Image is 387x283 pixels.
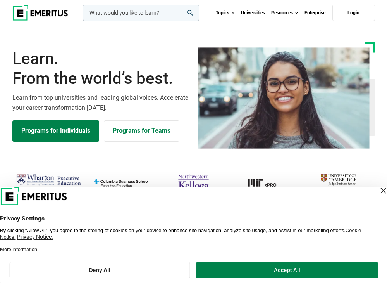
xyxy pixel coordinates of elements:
[12,69,189,88] span: From the world’s best.
[12,49,189,88] h1: Learn.
[89,172,153,193] img: columbia-business-school
[16,172,81,188] img: Wharton Executive Education
[104,120,179,141] a: Explore for Business
[83,5,199,21] input: woocommerce-product-search-field-0
[12,120,99,141] a: Explore Programs
[332,5,375,21] a: Login
[161,172,226,193] img: northwestern-kellogg
[198,47,370,149] img: Learn from the world's best
[234,172,298,193] a: MIT-xPRO
[306,172,371,193] img: cambridge-judge-business-school
[12,93,189,113] p: Learn from top universities and leading global voices. Accelerate your career transformation [DATE].
[234,172,298,193] img: MIT xPRO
